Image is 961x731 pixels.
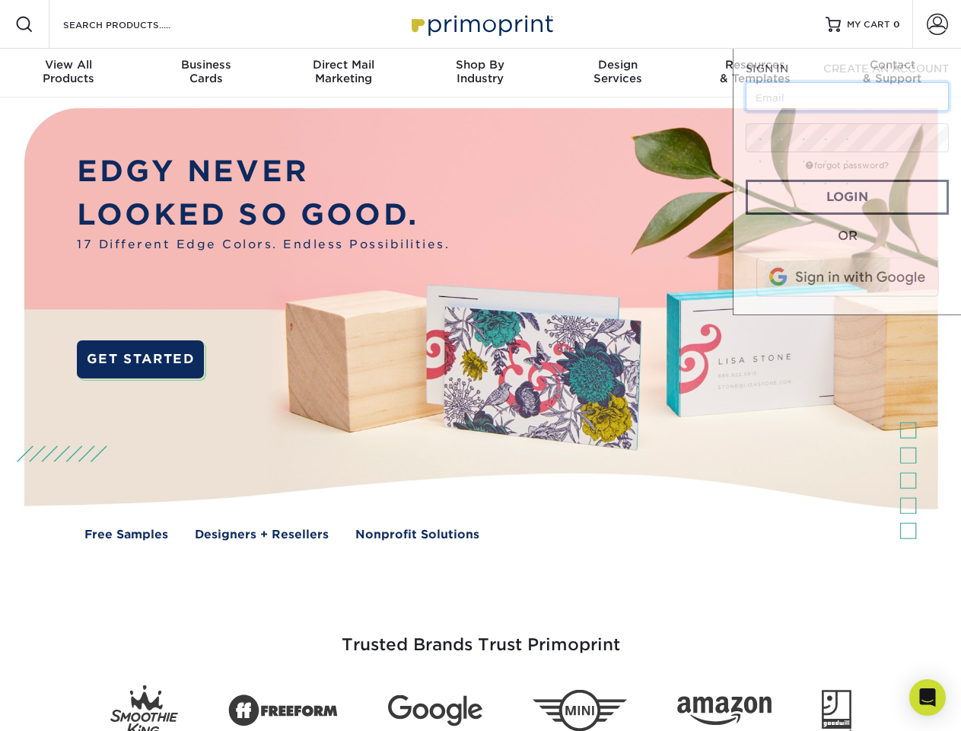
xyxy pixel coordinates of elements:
[746,62,788,75] span: SIGN IN
[36,599,926,673] h3: Trusted Brands Trust Primoprint
[137,58,274,72] span: Business
[275,58,412,85] div: Marketing
[746,180,949,215] a: Login
[137,49,274,97] a: BusinessCards
[686,49,823,97] a: Resources& Templates
[549,58,686,72] span: Design
[77,193,450,237] p: LOOKED SO GOOD.
[275,58,412,72] span: Direct Mail
[823,62,949,75] span: CREATE AN ACCOUNT
[686,58,823,72] span: Resources
[412,49,549,97] a: Shop ByIndustry
[412,58,549,72] span: Shop By
[388,695,482,726] img: Google
[405,8,557,40] img: Primoprint
[822,690,851,731] img: Goodwill
[746,82,949,111] input: Email
[77,236,450,254] span: 17 Different Edge Colors. Endless Possibilities.
[847,18,890,31] span: MY CART
[62,15,210,34] input: SEARCH PRODUCTS.....
[677,697,772,726] img: Amazon
[746,227,949,245] div: OR
[195,526,329,544] a: Designers + Resellers
[549,58,686,85] div: Services
[909,679,946,716] div: Open Intercom Messenger
[686,58,823,85] div: & Templates
[275,49,412,97] a: Direct MailMarketing
[84,526,168,544] a: Free Samples
[893,19,900,30] span: 0
[806,161,889,171] a: forgot password?
[412,58,549,85] div: Industry
[137,58,274,85] div: Cards
[355,526,479,544] a: Nonprofit Solutions
[549,49,686,97] a: DesignServices
[77,150,450,193] p: EDGY NEVER
[77,340,204,378] a: GET STARTED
